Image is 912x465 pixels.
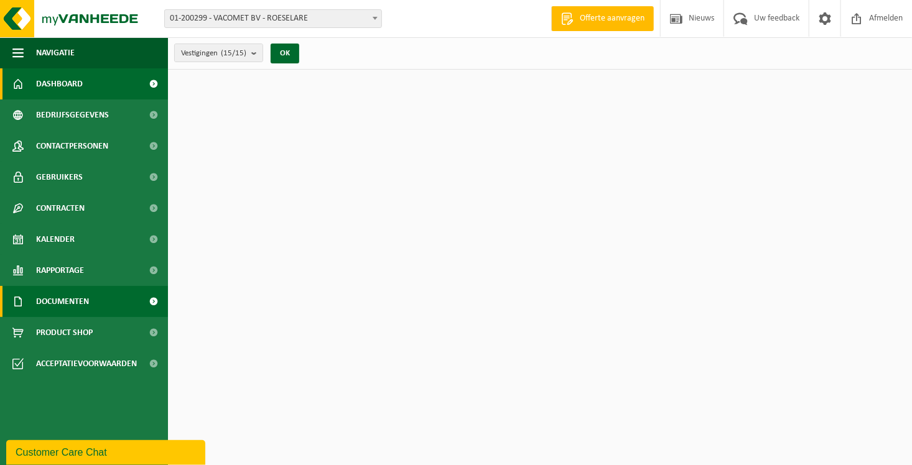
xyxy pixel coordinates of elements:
span: Bedrijfsgegevens [36,99,109,131]
span: Documenten [36,286,89,317]
span: Contactpersonen [36,131,108,162]
span: Vestigingen [181,44,246,63]
span: Rapportage [36,255,84,286]
span: 01-200299 - VACOMET BV - ROESELARE [164,9,382,28]
span: Gebruikers [36,162,83,193]
iframe: chat widget [6,438,208,465]
a: Offerte aanvragen [551,6,654,31]
span: Kalender [36,224,75,255]
button: Vestigingen(15/15) [174,44,263,62]
span: Dashboard [36,68,83,99]
span: 01-200299 - VACOMET BV - ROESELARE [165,10,381,27]
span: Acceptatievoorwaarden [36,348,137,379]
span: Navigatie [36,37,75,68]
span: Offerte aanvragen [577,12,648,25]
span: Product Shop [36,317,93,348]
count: (15/15) [221,49,246,57]
button: OK [271,44,299,63]
span: Contracten [36,193,85,224]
